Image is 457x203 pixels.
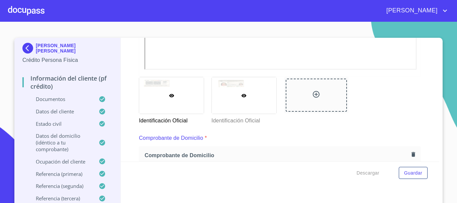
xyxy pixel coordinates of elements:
span: Guardar [404,169,422,177]
button: account of current user [381,5,449,16]
p: Crédito Persona Física [22,56,112,64]
p: Ocupación del Cliente [22,158,99,165]
img: Docupass spot blue [22,43,36,54]
p: Estado Civil [22,120,99,127]
p: Referencia (segunda) [22,183,99,189]
button: Guardar [399,167,428,179]
p: [PERSON_NAME] [PERSON_NAME] [36,43,112,54]
span: Descargar [357,169,379,177]
p: Documentos [22,96,99,102]
button: Descargar [354,167,382,179]
p: Referencia (primera) [22,171,99,177]
div: [PERSON_NAME] [PERSON_NAME] [22,43,112,56]
span: [PERSON_NAME] [381,5,441,16]
p: Identificación Oficial [211,114,276,125]
p: Información del cliente (PF crédito) [22,74,112,90]
p: Referencia (tercera) [22,195,99,202]
p: Datos del cliente [22,108,99,115]
span: Comprobante de Domicilio [145,152,409,159]
p: Identificación Oficial [139,114,203,125]
p: Datos del domicilio (idéntico a tu comprobante) [22,132,99,153]
p: Comprobante de Domicilio [139,134,203,142]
